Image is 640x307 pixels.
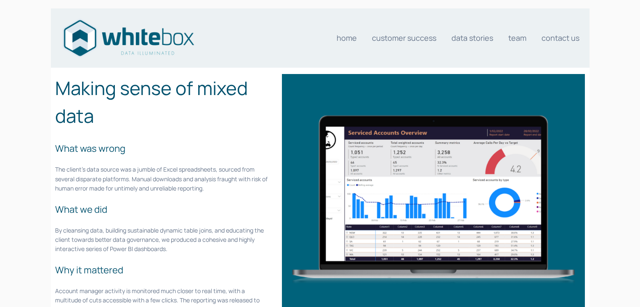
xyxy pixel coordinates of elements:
p: The client’s data source was a jumble of Excel spreadsheets, sourced from several disparate platf... [55,165,268,193]
h1: Making sense of mixed data [55,74,268,130]
a: Home [337,29,357,46]
a: Data stories [451,29,493,46]
h3: What was wrong [55,142,268,156]
a: Customer Success [372,29,436,46]
a: Team [508,29,526,46]
a: Contact us [542,29,579,46]
h3: What we did [55,203,268,217]
img: Data consultants [61,17,196,59]
h3: Why it mattered [55,263,268,277]
p: By cleansing data, building sustainable dynamic table joins, and educating the client towards bet... [55,226,268,254]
